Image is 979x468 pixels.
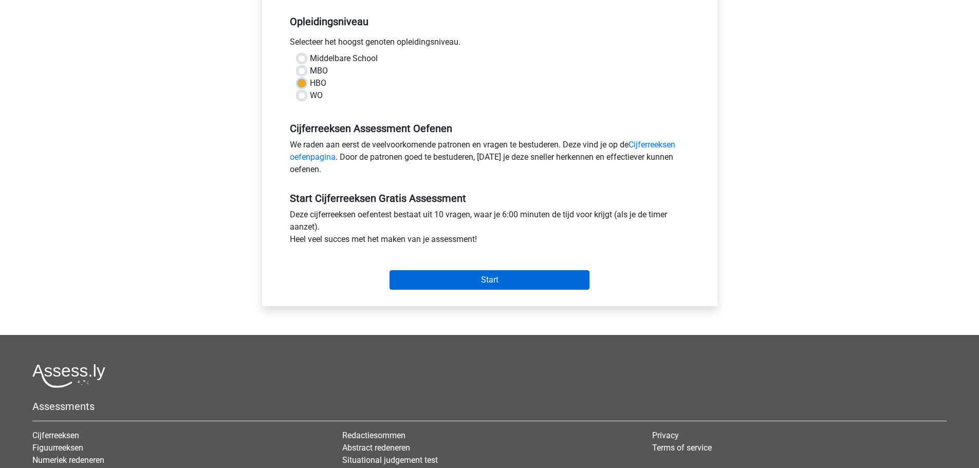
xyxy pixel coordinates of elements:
div: Selecteer het hoogst genoten opleidingsniveau. [282,36,697,52]
label: WO [310,89,323,102]
div: Deze cijferreeksen oefentest bestaat uit 10 vragen, waar je 6:00 minuten de tijd voor krijgt (als... [282,209,697,250]
label: Middelbare School [310,52,378,65]
a: Terms of service [652,443,712,453]
a: Abstract redeneren [342,443,410,453]
label: HBO [310,77,326,89]
a: Numeriek redeneren [32,455,104,465]
img: Assessly logo [32,364,105,388]
a: Privacy [652,430,679,440]
h5: Opleidingsniveau [290,11,690,32]
h5: Cijferreeksen Assessment Oefenen [290,122,690,135]
h5: Assessments [32,400,947,413]
a: Redactiesommen [342,430,405,440]
a: Situational judgement test [342,455,438,465]
input: Start [390,270,589,290]
a: Cijferreeksen [32,430,79,440]
a: Figuurreeksen [32,443,83,453]
div: We raden aan eerst de veelvoorkomende patronen en vragen te bestuderen. Deze vind je op de . Door... [282,139,697,180]
label: MBO [310,65,328,77]
h5: Start Cijferreeksen Gratis Assessment [290,192,690,204]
